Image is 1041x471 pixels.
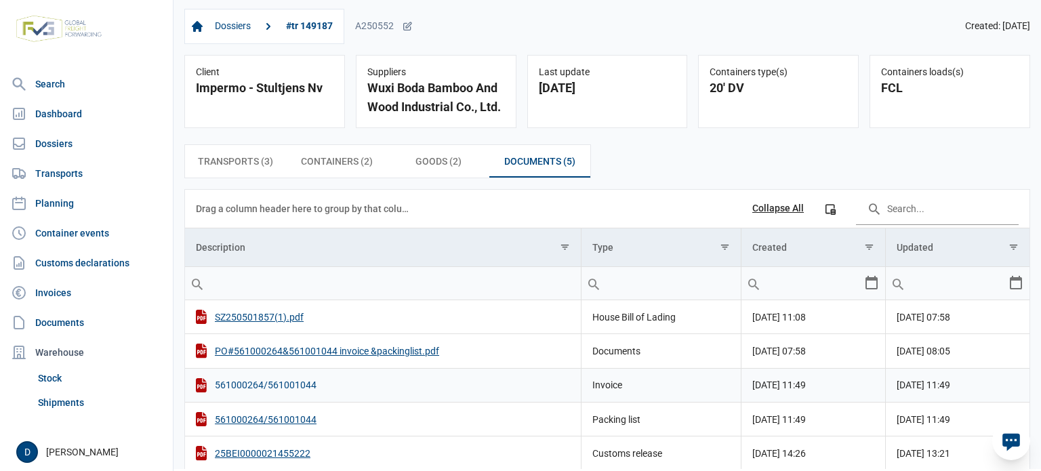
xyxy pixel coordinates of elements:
input: Search in the data grid [856,192,1019,225]
span: Created: [DATE] [965,20,1030,33]
a: Planning [5,190,167,217]
a: Documents [5,309,167,336]
span: [DATE] 14:26 [752,448,806,459]
span: Show filter options for column 'Description' [560,242,570,252]
div: Last update [539,66,676,79]
a: Container events [5,220,167,247]
span: Show filter options for column 'Updated' [1008,242,1019,252]
div: 561000264/561001044 [196,378,570,392]
div: [PERSON_NAME] [16,441,165,463]
input: Filter cell [741,267,863,300]
div: Warehouse [5,339,167,366]
button: D [16,441,38,463]
div: Search box [581,267,606,300]
a: #tr 149187 [281,15,338,38]
div: Drag a column header here to group by that column [196,198,413,220]
span: Containers (2) [301,153,373,169]
a: Transports [5,160,167,187]
div: Data grid toolbar [196,190,1019,228]
span: [DATE] 11:08 [752,312,806,323]
span: [DATE] 11:49 [752,414,806,425]
div: Containers loads(s) [881,66,1019,79]
span: [DATE] 13:21 [897,448,950,459]
div: FCL [881,79,1019,98]
td: Column Description [185,228,581,267]
div: Type [592,242,613,253]
div: Search box [185,267,209,300]
div: Search box [741,267,766,300]
div: Column Chooser [818,197,842,221]
div: Impermo - Stultjens Nv [196,79,333,98]
img: FVG - Global freight forwarding [11,10,107,47]
input: Filter cell [185,267,581,300]
span: [DATE] 07:58 [752,346,806,356]
div: 561000264/561001044 [196,412,570,426]
td: Column Created [741,228,886,267]
a: Stock [33,366,167,390]
span: Documents (5) [504,153,575,169]
td: Column Type [581,228,741,267]
div: Select [863,267,880,300]
a: Shipments [33,390,167,415]
div: Created [752,242,787,253]
a: Dashboard [5,100,167,127]
td: Filter cell [185,266,581,300]
div: PO#561000264&561001044 invoice &packinglist.pdf [196,344,570,358]
div: Containers type(s) [710,66,847,79]
td: Documents [581,334,741,368]
td: Filter cell [886,266,1029,300]
input: Filter cell [581,267,741,300]
a: Customs declarations [5,249,167,277]
div: 25BEI0000021455222 [196,446,570,460]
td: Filter cell [581,266,741,300]
span: Show filter options for column 'Type' [720,242,730,252]
div: Updated [897,242,933,253]
a: Dossiers [5,130,167,157]
div: Search box [886,267,910,300]
div: 20' DV [710,79,847,98]
td: Customs release [581,436,741,470]
div: A250552 [355,20,413,33]
span: Goods (2) [415,153,462,169]
td: Invoice [581,368,741,402]
div: Select [1008,267,1024,300]
span: [DATE] 11:49 [897,414,950,425]
a: Search [5,70,167,98]
div: Client [196,66,333,79]
span: [DATE] 11:49 [752,380,806,390]
td: Filter cell [741,266,886,300]
td: House Bill of Lading [581,300,741,334]
span: [DATE] 08:05 [897,346,950,356]
div: Wuxi Boda Bamboo And Wood Industrial Co., Ltd. [367,79,505,117]
div: Description [196,242,245,253]
div: [DATE] [539,79,676,98]
div: SZ250501857(1).pdf [196,310,570,324]
td: Column Updated [886,228,1029,267]
span: Show filter options for column 'Created' [864,242,874,252]
input: Filter cell [886,267,1008,300]
a: Invoices [5,279,167,306]
span: Transports (3) [198,153,273,169]
a: Dossiers [209,15,256,38]
span: [DATE] 07:58 [897,312,950,323]
td: Packing list [581,402,741,436]
div: Collapse All [752,203,804,215]
div: Suppliers [367,66,505,79]
span: [DATE] 11:49 [897,380,950,390]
